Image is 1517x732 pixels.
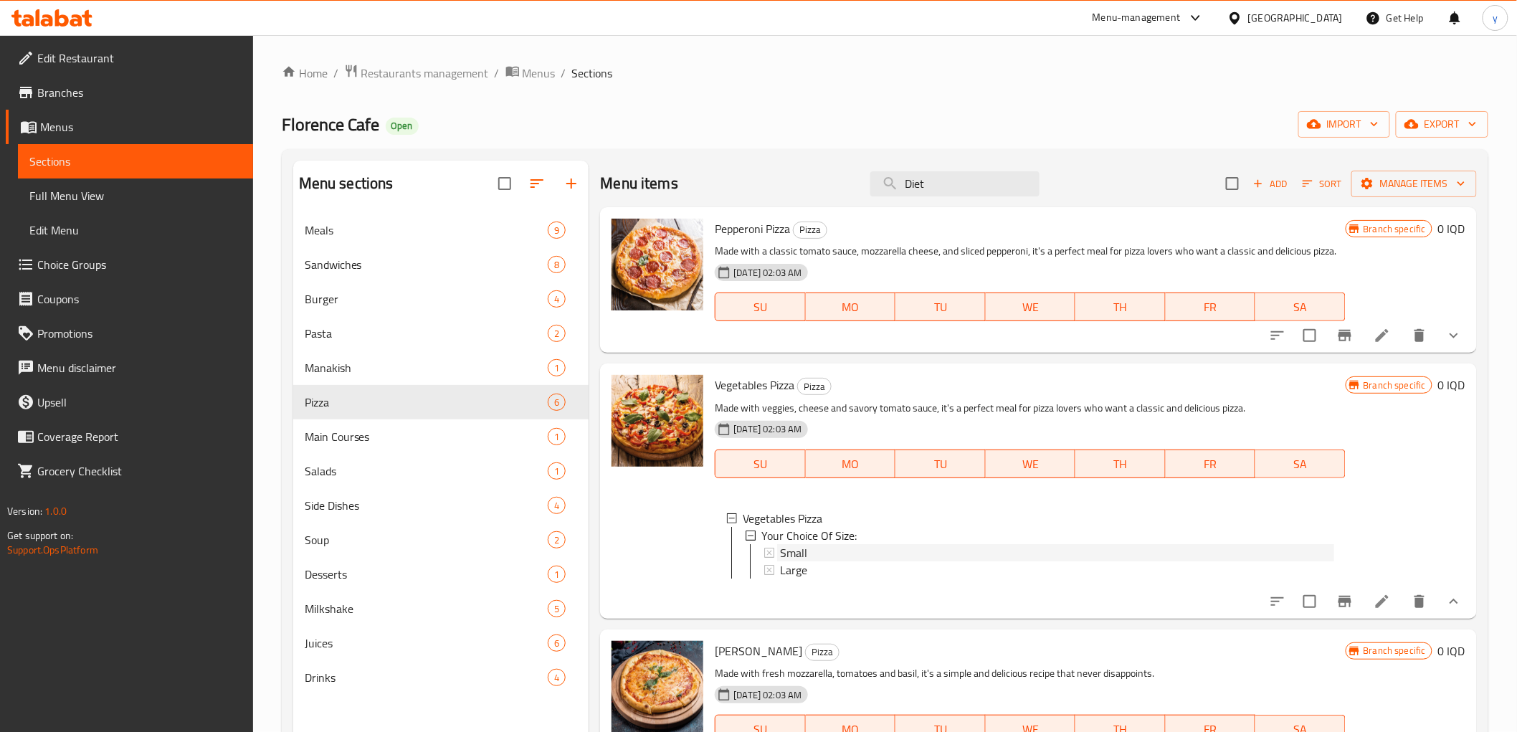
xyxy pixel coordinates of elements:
[1171,454,1250,475] span: FR
[1358,644,1432,657] span: Branch specific
[305,256,548,273] span: Sandwiches
[548,394,566,411] div: items
[44,502,67,521] span: 1.0.0
[505,64,556,82] a: Menus
[1396,111,1488,138] button: export
[305,669,548,686] span: Drinks
[305,222,548,239] span: Meals
[548,327,565,341] span: 2
[305,634,548,652] span: Juices
[798,379,831,395] span: Pizza
[293,523,589,557] div: Soup2
[1293,173,1351,195] span: Sort items
[761,527,857,544] span: Your Choice Of Size:
[293,419,589,454] div: Main Courses1
[1166,293,1255,321] button: FR
[305,531,548,548] div: Soup
[293,207,589,700] nav: Menu sections
[1438,219,1465,239] h6: 0 IQD
[1437,318,1471,353] button: show more
[1298,111,1390,138] button: import
[7,541,98,559] a: Support.OpsPlatform
[6,351,253,385] a: Menu disclaimer
[721,297,799,318] span: SU
[1437,584,1471,619] button: show more
[1493,10,1498,26] span: y
[386,118,419,135] div: Open
[986,450,1075,478] button: WE
[901,454,979,475] span: TU
[1295,586,1325,617] span: Select to update
[6,282,253,316] a: Coupons
[293,454,589,488] div: Salads1
[1093,9,1181,27] div: Menu-management
[305,566,548,583] div: Desserts
[37,359,242,376] span: Menu disclaimer
[548,293,565,306] span: 4
[548,428,566,445] div: items
[1075,293,1165,321] button: TH
[293,488,589,523] div: Side Dishes4
[305,394,548,411] span: Pizza
[548,361,565,375] span: 1
[361,65,489,82] span: Restaurants management
[1081,297,1159,318] span: TH
[305,600,548,617] div: Milkshake
[1363,175,1465,193] span: Manage items
[1407,115,1477,133] span: export
[715,374,794,396] span: Vegetables Pizza
[806,293,895,321] button: MO
[548,258,565,272] span: 8
[991,297,1070,318] span: WE
[1251,176,1290,192] span: Add
[305,462,548,480] span: Salads
[293,626,589,660] div: Juices6
[901,297,979,318] span: TU
[1255,293,1345,321] button: SA
[37,49,242,67] span: Edit Restaurant
[1171,297,1250,318] span: FR
[548,600,566,617] div: items
[333,65,338,82] li: /
[6,385,253,419] a: Upsell
[548,430,565,444] span: 1
[1402,318,1437,353] button: delete
[548,465,565,478] span: 1
[29,222,242,239] span: Edit Menu
[780,544,807,561] span: Small
[293,557,589,591] div: Desserts1
[1299,173,1346,195] button: Sort
[612,219,703,310] img: Pepperoni Pizza
[991,454,1070,475] span: WE
[715,665,1345,683] p: Made with fresh mozzarella, tomatoes and basil, it's a simple and delicious recipe that never dis...
[548,224,565,237] span: 9
[523,65,556,82] span: Menus
[6,316,253,351] a: Promotions
[305,428,548,445] span: Main Courses
[305,497,548,514] div: Side Dishes
[293,316,589,351] div: Pasta2
[805,644,840,661] div: Pizza
[612,375,703,467] img: Vegetables Pizza
[1310,115,1379,133] span: import
[1374,327,1391,344] a: Edit menu item
[37,84,242,101] span: Branches
[7,502,42,521] span: Version:
[6,41,253,75] a: Edit Restaurant
[793,222,827,239] div: Pizza
[548,568,565,581] span: 1
[37,290,242,308] span: Coupons
[18,213,253,247] a: Edit Menu
[743,510,822,527] span: Vegetables Pizza
[548,669,566,686] div: items
[1351,171,1477,197] button: Manage items
[18,144,253,179] a: Sections
[548,637,565,650] span: 6
[548,671,565,685] span: 4
[572,65,613,82] span: Sections
[1261,297,1339,318] span: SA
[6,110,253,144] a: Menus
[6,419,253,454] a: Coverage Report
